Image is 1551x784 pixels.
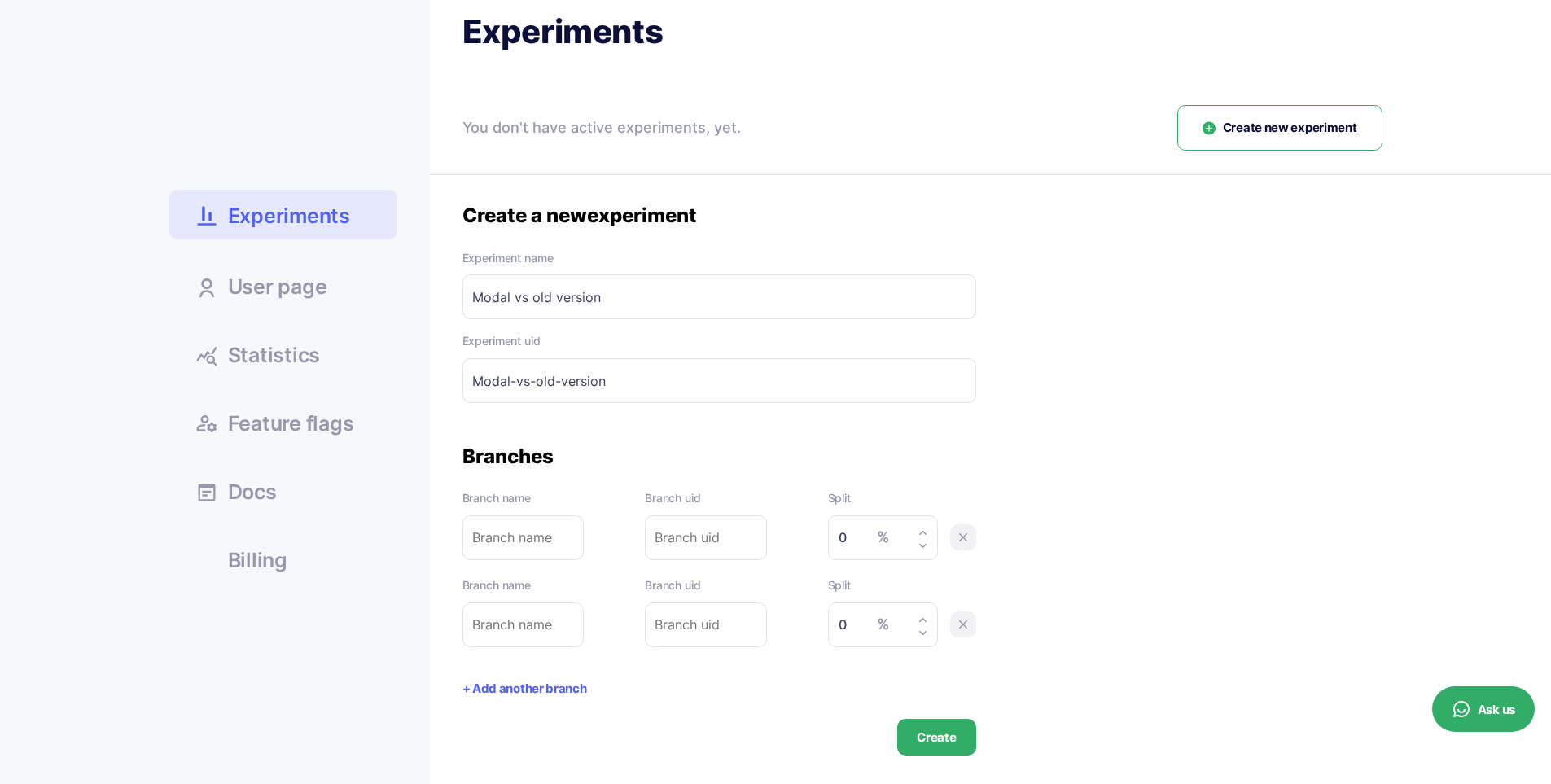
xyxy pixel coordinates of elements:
div: You don't have active experiments, yet. [462,116,741,139]
a: Docs [169,469,397,513]
div: Create a new experiment [462,203,976,228]
span: User page [228,277,327,297]
span: Create new experiment [1223,119,1357,138]
span: Feature flags [228,414,354,434]
button: + Add another branch [462,680,587,699]
input: Button [462,358,976,403]
span: Docs [228,482,277,502]
h1: Experiments [462,11,1382,53]
span: % [877,530,889,545]
label: Branch name [462,489,585,507]
label: Split [828,489,938,507]
label: Experiment name [462,249,976,267]
input: Button color test [462,274,976,319]
span: Experiments [228,202,350,230]
label: Branch uid [645,576,767,594]
label: Branch name [462,576,585,594]
label: Branch uid [645,489,767,507]
span: Statistics [228,345,321,366]
input: Branch uid [645,515,767,560]
button: Create [897,719,975,756]
button: Ask us [1432,686,1535,732]
input: Branch uid [645,602,767,647]
div: Branches [462,444,976,469]
span: % [877,617,889,632]
label: Split [828,576,938,594]
button: Create new experiment [1177,105,1382,151]
input: Branch name [462,515,585,560]
a: User page [169,264,397,308]
a: Feature flags [169,401,397,445]
a: Billing [169,537,397,581]
a: Experiments [169,190,397,239]
input: Branch name [462,602,585,647]
span: Billing [228,550,287,571]
label: Experiment uid [462,332,976,350]
a: Statistics [169,332,397,376]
